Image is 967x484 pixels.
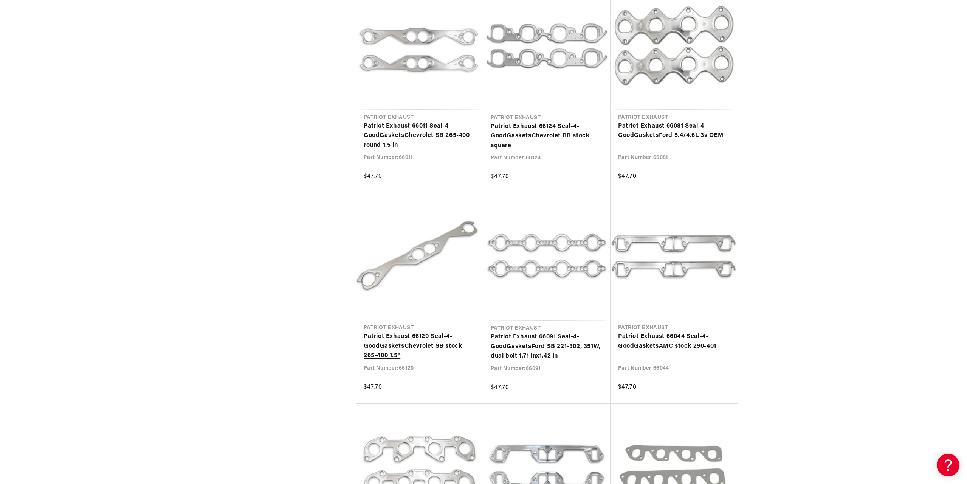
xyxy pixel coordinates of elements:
[364,332,476,361] a: Patriot Exhaust 66120 Seal-4-GoodGasketsChevrolet SB stock 265-400 1.5"
[491,122,603,151] a: Patriot Exhaust 66124 Seal-4-GoodGasketsChevrolet BB stock square
[618,332,730,351] a: Patriot Exhaust 66044 Seal-4-GoodGasketsAMC stock 290-401
[364,121,476,151] a: Patriot Exhaust 66011 Seal-4-GoodGasketsChevrolet SB 265-400 round 1.5 in
[491,332,603,361] a: Patriot Exhaust 66091 Seal-4-GoodGasketsFord SB 221-302, 351W, dual bolt 1.71 inx1.42 in
[618,121,730,141] a: Patriot Exhaust 66081 Seal-4-GoodGasketsFord 5.4/4.6L 3v OEM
